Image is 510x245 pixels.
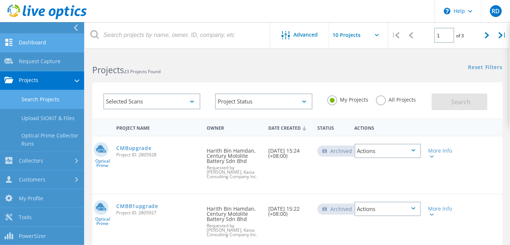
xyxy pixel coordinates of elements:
span: Project ID: 2805928 [117,153,200,157]
input: Search projects by name, owner, ID, company, etc [85,22,270,48]
div: Archived [317,204,359,215]
a: CMBupgrade [117,146,152,151]
div: Selected Scans [103,93,200,109]
div: | [388,22,403,48]
div: Harith Bin Hamdan, Century Motolite Battery Sdn Bhd [203,136,265,186]
div: | [495,22,510,48]
div: Status [314,120,351,134]
div: Actions [351,120,425,134]
button: Search [432,93,487,110]
a: Reset Filters [468,65,503,71]
span: Optical Prime [92,217,113,226]
div: Project Status [215,93,312,109]
div: Project Name [113,120,203,134]
span: Project ID: 2805927 [117,211,200,215]
div: Actions [355,144,421,158]
div: [DATE] 15:22 (+08:00) [265,194,314,224]
div: Owner [203,120,265,134]
span: RD [492,8,500,14]
span: of 3 [456,33,464,39]
div: Actions [355,202,421,216]
span: 23 Projects Found [124,68,161,75]
a: CMBB1upgrade [117,204,158,209]
span: Requested by [PERSON_NAME], Kaisa Consulting Company Inc. [207,224,261,237]
label: All Projects [376,95,416,102]
span: Requested by [PERSON_NAME], Kaisa Consulting Company Inc. [207,166,261,179]
span: Advanced [294,32,318,37]
div: More Info [428,148,454,159]
div: Date Created [265,120,314,135]
div: More Info [428,206,454,217]
div: [DATE] 15:24 (+08:00) [265,136,314,166]
div: Harith Bin Hamdan, Century Motolite Battery Sdn Bhd [203,194,265,244]
span: Optical Prime [92,159,113,168]
label: My Projects [327,95,369,102]
a: Live Optics Dashboard [7,16,87,21]
div: Archived [317,146,359,157]
svg: \n [444,8,451,14]
span: Search [451,98,471,106]
b: Projects [92,64,124,76]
